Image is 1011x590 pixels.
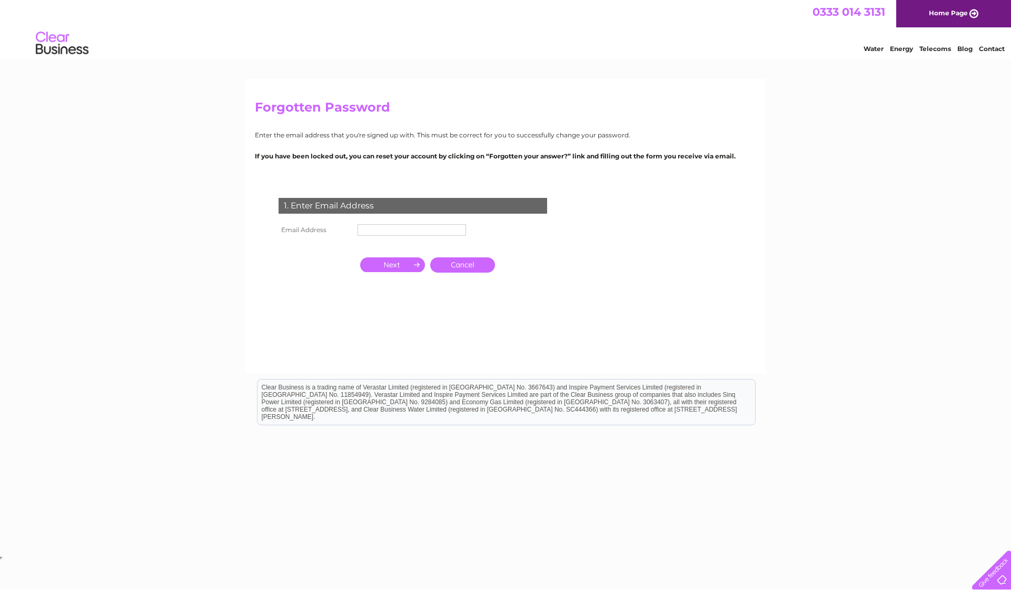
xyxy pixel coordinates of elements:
div: 1. Enter Email Address [279,198,547,214]
a: 0333 014 3131 [812,5,885,18]
p: If you have been locked out, you can reset your account by clicking on “Forgotten your answer?” l... [255,151,756,161]
a: Contact [979,45,1005,53]
a: Cancel [430,257,495,273]
h2: Forgotten Password [255,100,756,120]
a: Energy [890,45,913,53]
a: Water [864,45,884,53]
a: Blog [957,45,973,53]
img: logo.png [35,27,89,59]
p: Enter the email address that you're signed up with. This must be correct for you to successfully ... [255,130,756,140]
th: Email Address [276,222,355,238]
div: Clear Business is a trading name of Verastar Limited (registered in [GEOGRAPHIC_DATA] No. 3667643... [257,6,755,51]
a: Telecoms [919,45,951,53]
